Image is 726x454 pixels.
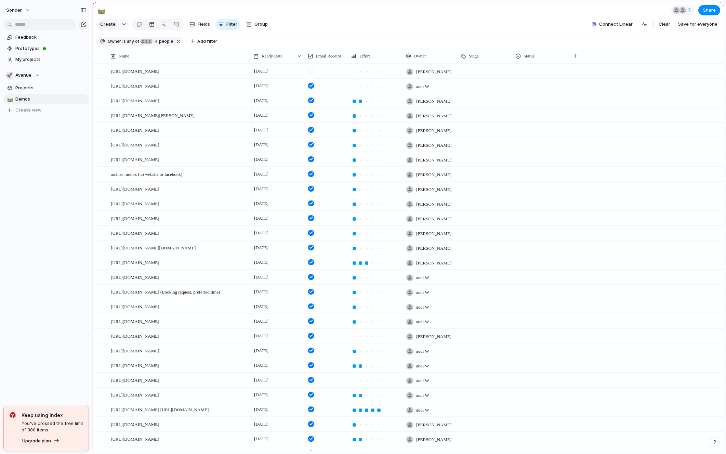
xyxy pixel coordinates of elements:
span: audi W [416,348,429,355]
span: [URL][DOMAIN_NAME] [111,141,159,148]
span: Add filter [197,38,217,44]
span: [URL][DOMAIN_NAME] [111,185,159,193]
span: 7 [688,7,693,14]
a: Prototypes [3,43,89,54]
span: sonder [6,7,22,14]
span: [URL][DOMAIN_NAME] [111,435,159,443]
button: Fields [187,19,213,30]
span: Projects [15,85,87,91]
span: [PERSON_NAME] [416,171,451,178]
span: [URL][DOMAIN_NAME] [111,229,159,237]
span: Save for everyone [678,21,717,28]
span: [PERSON_NAME] [416,157,451,164]
span: [PERSON_NAME] [416,230,451,237]
span: [PERSON_NAME] [416,245,451,252]
span: [DATE] [252,244,270,252]
span: [PERSON_NAME] [416,436,451,443]
span: [DATE] [252,435,270,443]
span: [DATE] [252,67,270,75]
span: Upgrade plan [22,438,51,444]
span: 4 [153,39,159,44]
span: Connect Linear [599,21,633,28]
button: 🛤️ [6,96,13,103]
span: [DATE] [252,273,270,281]
span: [DATE] [252,141,270,149]
span: [URL][DOMAIN_NAME] [111,302,159,310]
span: archies motors (no website or facebook) [111,170,182,178]
span: Status [524,53,534,60]
span: [URL][DOMAIN_NAME] [111,273,159,281]
span: [PERSON_NAME] [416,216,451,222]
span: [DATE] [252,214,270,222]
span: You've crossed the free limit of 300 items [22,420,83,433]
button: Create view [3,105,89,115]
span: [DATE] [252,347,270,355]
span: audi W [416,363,429,369]
span: [DATE] [252,82,270,90]
span: [DATE] [252,185,270,193]
span: Keep using Index [22,412,83,419]
span: [PERSON_NAME] [416,113,451,119]
span: people [153,38,173,44]
span: Filter [226,21,237,28]
span: [URL][DOMAIN_NAME] (Booking request, preferred time) [111,288,220,296]
span: Prototypes [15,45,87,52]
span: audi W [416,392,429,399]
button: Filter [215,19,240,30]
span: [URL][DOMAIN_NAME] [111,126,159,134]
span: [PERSON_NAME] [416,421,451,428]
span: audi W [416,407,429,414]
span: audi W [416,274,429,281]
span: any of [126,38,139,44]
span: Create [100,21,116,28]
span: audi W [416,83,429,90]
a: Projects [3,83,89,93]
span: audi W [416,304,429,311]
span: [URL][DOMAIN_NAME][PERSON_NAME] [111,111,195,119]
span: [DATE] [252,199,270,208]
button: Connect Linear [589,19,635,29]
span: [DATE] [252,258,270,267]
span: Demos [15,96,87,103]
span: Owner [414,53,426,60]
span: [PERSON_NAME] [416,142,451,149]
button: 🚀Avenue [3,70,89,80]
span: [URL][DOMAIN_NAME] [111,361,159,369]
button: Upgrade plan [20,436,62,446]
div: 🛤️ [7,95,12,103]
span: [DATE] [252,361,270,369]
span: [DATE] [252,170,270,178]
span: [URL][DOMAIN_NAME] [111,96,159,104]
span: Ready Date [262,53,282,60]
span: Avenue [15,72,31,79]
span: [PERSON_NAME] [416,186,451,193]
span: [URL][DOMAIN_NAME] [111,199,159,207]
button: Save for everyone [675,19,720,30]
span: Group [254,21,268,28]
span: [DATE] [252,332,270,340]
a: My projects [3,54,89,65]
span: [PERSON_NAME] [416,68,451,75]
button: isany of [121,38,141,45]
a: 🛤️Demos [3,94,89,104]
span: [DATE] [252,317,270,325]
button: 4 people [140,38,174,45]
a: Feedback [3,32,89,42]
span: Share [703,7,716,14]
div: 🛤️ [97,5,105,15]
span: [PERSON_NAME] [416,127,451,134]
button: Add filter [187,37,221,46]
span: [URL][DOMAIN_NAME] [111,67,159,75]
span: [URL][DOMAIN_NAME] [111,376,159,384]
span: Name [119,53,129,60]
span: Owner [108,38,121,44]
span: [URL][DOMAIN_NAME] [111,155,159,163]
span: [URL][DOMAIN_NAME] [111,82,159,90]
span: Effort [359,53,370,60]
span: [URL][DOMAIN_NAME] [111,332,159,340]
span: [DATE] [252,391,270,399]
span: [PERSON_NAME] [416,260,451,267]
button: Group [243,19,271,30]
span: [DATE] [252,420,270,428]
